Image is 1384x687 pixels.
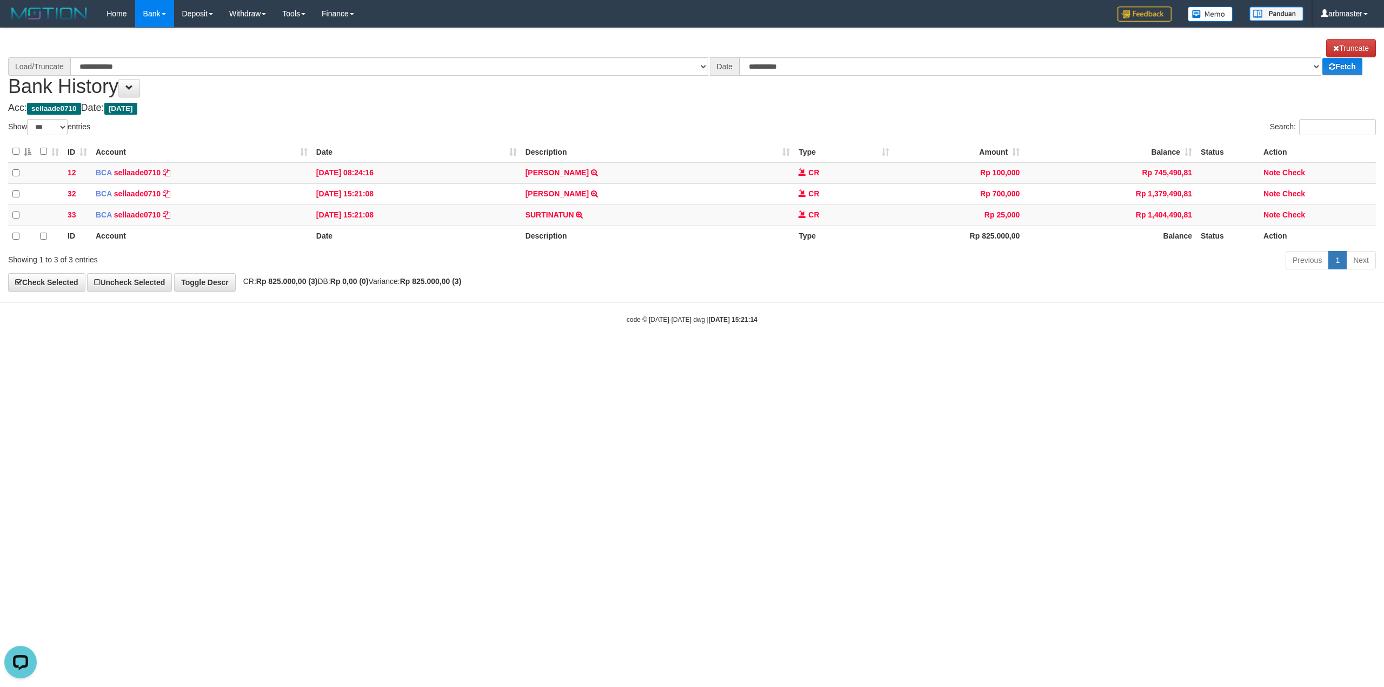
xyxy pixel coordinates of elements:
a: Note [1263,168,1280,177]
span: CR [808,210,819,219]
a: Next [1346,251,1376,269]
td: Rp 1,379,490,81 [1024,183,1196,204]
span: 12 [68,168,76,177]
a: Copy sellaade0710 to clipboard [163,210,170,219]
img: Feedback.jpg [1117,6,1172,22]
th: Status [1196,141,1259,162]
th: Description: activate to sort column ascending [521,141,795,162]
img: MOTION_logo.png [8,5,90,22]
a: Previous [1286,251,1329,269]
img: panduan.png [1249,6,1303,21]
span: CR: DB: Variance: [238,277,462,286]
td: [DATE] 15:21:08 [312,183,521,204]
div: Date [710,57,740,76]
span: sellaade0710 [27,103,81,115]
a: Fetch [1322,58,1362,75]
a: sellaade0710 [114,210,161,219]
label: Show entries [8,119,90,135]
td: Rp 1,404,490,81 [1024,204,1196,226]
img: Button%20Memo.svg [1188,6,1233,22]
span: BCA [96,210,112,219]
strong: Rp 825.000,00 (3) [400,277,462,286]
span: CR [808,189,819,198]
th: Rp 825.000,00 [894,226,1024,247]
a: sellaade0710 [114,168,161,177]
td: [DATE] 15:21:08 [312,204,521,226]
small: code © [DATE]-[DATE] dwg | [627,316,757,323]
th: Account [91,226,312,247]
td: Rp 745,490,81 [1024,162,1196,184]
a: sellaade0710 [114,189,161,198]
strong: [DATE] 15:21:14 [709,316,757,323]
th: Type [794,226,894,247]
th: ID: activate to sort column ascending [63,141,91,162]
th: Balance [1024,226,1196,247]
a: 1 [1328,251,1347,269]
th: Action [1259,226,1376,247]
strong: Rp 825.000,00 (3) [256,277,318,286]
td: Rp 700,000 [894,183,1024,204]
th: Type: activate to sort column ascending [794,141,894,162]
td: Rp 100,000 [894,162,1024,184]
button: Open LiveChat chat widget [4,4,37,37]
th: Date: activate to sort column ascending [312,141,521,162]
a: Check [1282,189,1305,198]
td: [DATE] 08:24:16 [312,162,521,184]
th: Date [312,226,521,247]
input: Search: [1299,119,1376,135]
a: Toggle Descr [174,273,236,292]
div: Load/Truncate [8,57,70,76]
span: 32 [68,189,76,198]
span: [DATE] [104,103,137,115]
td: Rp 25,000 [894,204,1024,226]
h4: Acc: Date: [8,103,1376,114]
a: Check [1282,168,1305,177]
select: Showentries [27,119,68,135]
th: Amount: activate to sort column ascending [894,141,1024,162]
a: SURTINATUN [525,210,574,219]
h1: Bank History [8,39,1376,97]
th: Balance: activate to sort column ascending [1024,141,1196,162]
th: Status [1196,226,1259,247]
a: Truncate [1326,39,1376,57]
a: Check Selected [8,273,85,292]
a: Uncheck Selected [87,273,172,292]
span: BCA [96,189,112,198]
a: [PERSON_NAME] [525,168,589,177]
label: Search: [1270,119,1376,135]
span: 33 [68,210,76,219]
a: Copy sellaade0710 to clipboard [163,168,170,177]
span: BCA [96,168,112,177]
div: Showing 1 to 3 of 3 entries [8,250,569,265]
th: : activate to sort column ascending [36,141,63,162]
a: Note [1263,189,1280,198]
strong: Rp 0,00 (0) [330,277,369,286]
a: Note [1263,210,1280,219]
a: Check [1282,210,1305,219]
a: [PERSON_NAME] [525,189,589,198]
th: Action [1259,141,1376,162]
th: Account: activate to sort column ascending [91,141,312,162]
th: ID [63,226,91,247]
th: Description [521,226,795,247]
th: : activate to sort column descending [8,141,36,162]
a: Copy sellaade0710 to clipboard [163,189,170,198]
span: CR [808,168,819,177]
